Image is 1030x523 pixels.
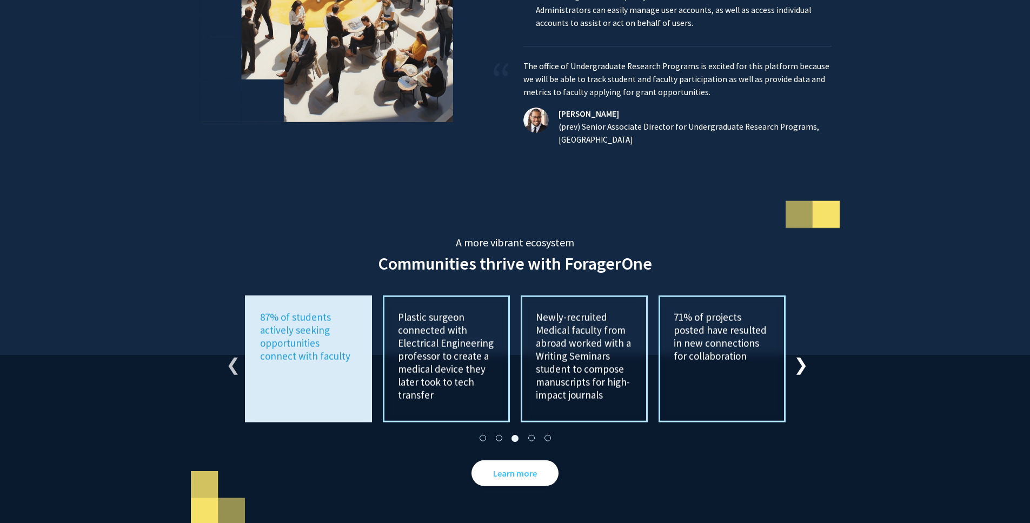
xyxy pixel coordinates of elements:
a: Opens in a new tab [471,460,559,486]
img: Timothy Raines [523,108,549,133]
button: Previous [226,354,237,365]
p: The office of Undergraduate Research Programs is excited for this platform because we will be abl... [523,60,832,99]
button: 3 of 2 [510,433,521,444]
p: Administrators can easily manage user accounts, as well as access individual accounts to assist o... [523,4,832,30]
button: 2 of 2 [494,433,504,444]
p: Plastic surgeon connected with Electrical Engineering professor to create a medical device they l... [398,311,495,401]
p: Newly-recruited Medical faculty from abroad worked with a Writing Seminars student to compose man... [536,311,633,401]
p: 87% of students actively seeking opportunities connect with faculty [260,311,357,363]
button: 1 of 2 [477,433,488,444]
h4: [PERSON_NAME] [550,108,832,120]
button: 4 of 2 [526,433,537,444]
iframe: Chat [8,474,46,515]
button: Next [794,354,805,365]
button: 5 of 2 [542,433,553,444]
p: (prev) Senior Associate Director for Undergraduate Research Programs, [GEOGRAPHIC_DATA] [550,120,832,146]
p: 71% of projects posted have resulted in new connections for collaboration [674,311,770,363]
